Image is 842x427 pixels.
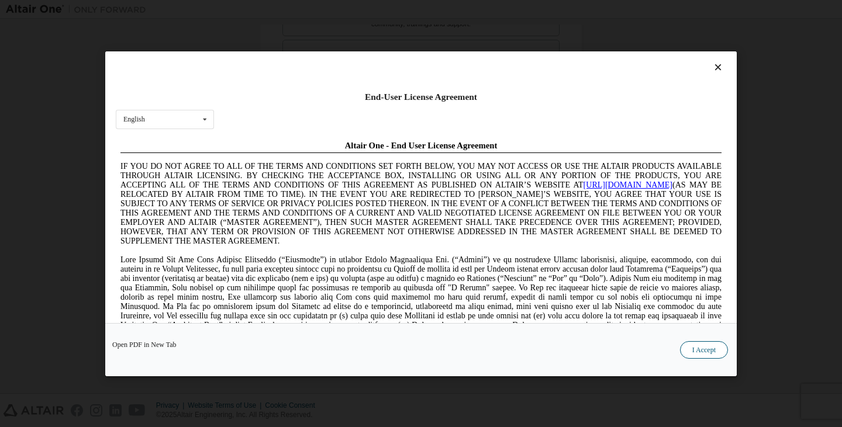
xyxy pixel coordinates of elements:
a: Open PDF in New Tab [112,341,177,348]
div: English [123,116,145,123]
span: IF YOU DO NOT AGREE TO ALL OF THE TERMS AND CONDITIONS SET FORTH BELOW, YOU MAY NOT ACCESS OR USE... [5,26,606,109]
button: I Accept [680,341,728,358]
span: Altair One - End User License Agreement [229,5,382,14]
span: Lore Ipsumd Sit Ame Cons Adipisc Elitseddo (“Eiusmodte”) in utlabor Etdolo Magnaaliqua Eni. (“Adm... [5,119,606,203]
div: End-User License Agreement [116,91,726,103]
a: [URL][DOMAIN_NAME] [468,44,557,53]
